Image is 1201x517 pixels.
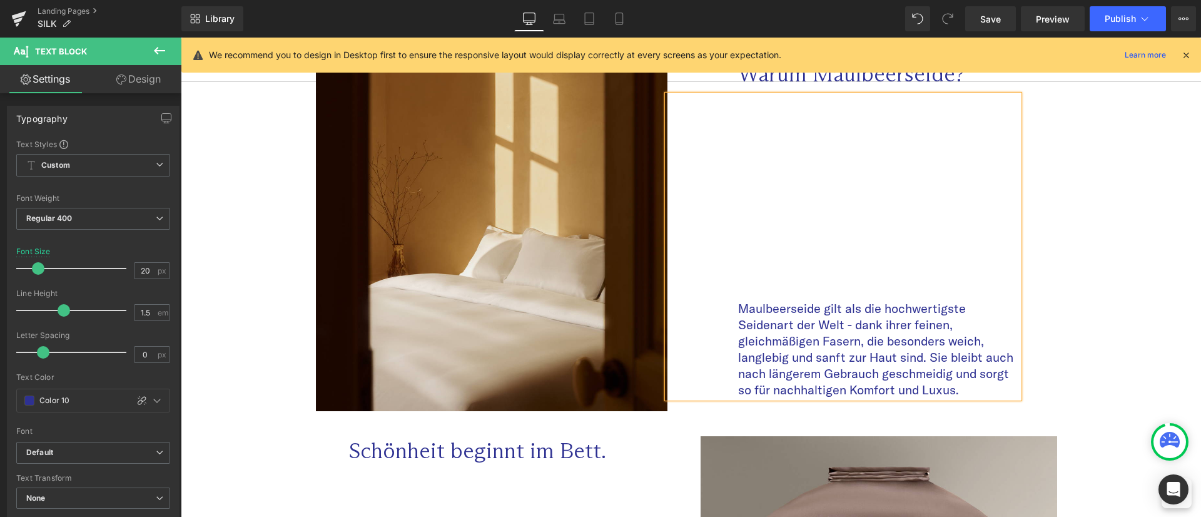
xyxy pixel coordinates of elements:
div: Font [16,427,170,436]
a: Learn more [1120,48,1171,63]
div: Typography [16,106,68,124]
a: New Library [181,6,243,31]
b: None [26,493,46,503]
b: Custom [41,160,70,171]
i: Default [26,448,53,458]
p: Schönheit beginnt im Bett. [168,399,448,427]
span: Text Block [35,46,87,56]
span: Preview [1036,13,1070,26]
a: Tablet [574,6,604,31]
input: Color [39,394,121,407]
button: Redo [935,6,960,31]
button: Publish [1090,6,1166,31]
a: Landing Pages [38,6,181,16]
button: More [1171,6,1196,31]
a: Mobile [604,6,634,31]
a: Preview [1021,6,1085,31]
span: Save [980,13,1001,26]
b: Regular 400 [26,213,73,223]
span: SILK [38,19,57,29]
span: em [158,309,168,317]
span: px [158,351,168,359]
button: Undo [905,6,930,31]
div: Line Height [16,289,170,298]
p: We recommend you to design in Desktop first to ensure the responsive layout would display correct... [209,48,781,62]
button: Cookie-Richtlinie [985,445,1007,467]
div: Open Intercom Messenger [1158,474,1188,504]
p: Warum Maulbeerseide? [557,22,838,51]
span: px [158,267,168,275]
a: Design [93,65,184,93]
div: Text Color [16,373,170,382]
div: Text Transform [16,474,170,483]
div: Font Size [16,247,51,256]
p: Maulbeerseide gilt als die hochwertigste Seidenart der Welt - dank ihrer feinen, gleichmäßigen Fa... [557,263,838,361]
span: Publish [1105,14,1136,24]
div: Cookie-Richtlinie [981,441,1011,471]
div: Font Weight [16,194,170,203]
a: Desktop [514,6,544,31]
div: Letter Spacing [16,331,170,340]
span: Library [205,13,235,24]
img: Cookie-Richtlinie [986,446,1005,465]
a: Laptop [544,6,574,31]
div: Text Styles [16,139,170,149]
